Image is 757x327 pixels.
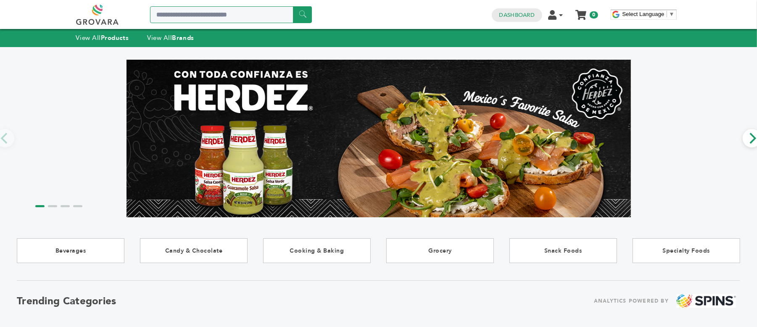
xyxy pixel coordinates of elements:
img: Marketplace Top Banner 1 [127,60,631,217]
a: View AllBrands [147,34,194,42]
a: Beverages [17,238,124,263]
a: Select Language​ [622,11,675,17]
strong: Brands [172,34,194,42]
a: Grocery [386,238,494,263]
a: Candy & Chocolate [140,238,248,263]
li: Page dot 4 [73,205,82,207]
a: Specialty Foods [633,238,740,263]
li: Page dot 3 [61,205,70,207]
img: spins.png [677,294,736,308]
span: 0 [590,11,598,18]
input: Search a product or brand... [150,6,312,23]
li: Page dot 2 [48,205,57,207]
strong: Products [101,34,129,42]
h2: Trending Categories [17,294,116,308]
a: My Cart [576,8,586,16]
li: Page dot 1 [35,205,45,207]
span: Select Language [622,11,665,17]
a: Cooking & Baking [263,238,371,263]
a: Dashboard [499,11,535,19]
a: View AllProducts [76,34,129,42]
span: ANALYTICS POWERED BY [594,296,669,306]
span: ▼ [669,11,675,17]
a: Snack Foods [509,238,617,263]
